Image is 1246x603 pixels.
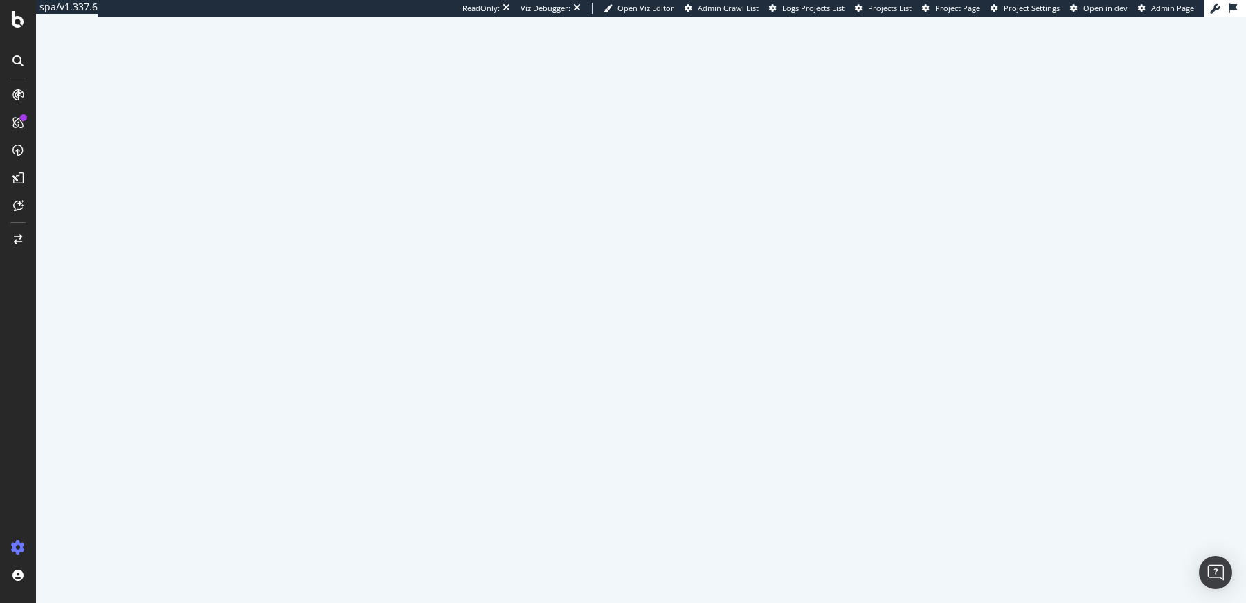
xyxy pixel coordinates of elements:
a: Logs Projects List [769,3,845,14]
span: Open in dev [1083,3,1128,13]
a: Admin Page [1138,3,1194,14]
div: Open Intercom Messenger [1199,556,1232,589]
a: Project Page [922,3,980,14]
span: Projects List [868,3,912,13]
span: Project Page [935,3,980,13]
div: ReadOnly: [462,3,500,14]
span: Project Settings [1004,3,1060,13]
a: Projects List [855,3,912,14]
span: Admin Crawl List [698,3,759,13]
a: Admin Crawl List [685,3,759,14]
a: Open in dev [1070,3,1128,14]
span: Admin Page [1151,3,1194,13]
span: Open Viz Editor [617,3,674,13]
a: Open Viz Editor [604,3,674,14]
a: Project Settings [991,3,1060,14]
span: Logs Projects List [782,3,845,13]
div: Viz Debugger: [521,3,570,14]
